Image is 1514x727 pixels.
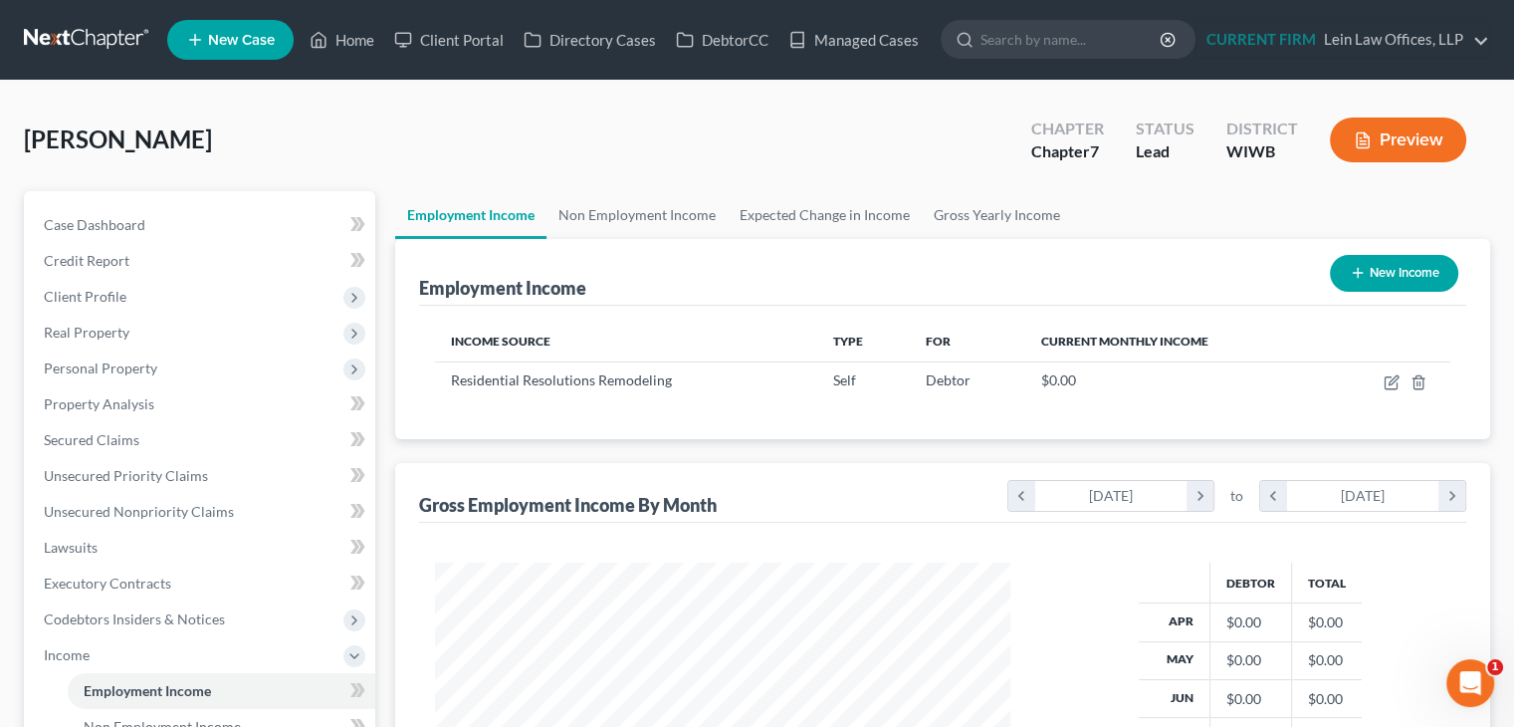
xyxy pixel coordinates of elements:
[1230,486,1243,506] span: to
[1330,255,1458,292] button: New Income
[28,243,375,279] a: Credit Report
[208,33,275,48] span: New Case
[778,22,929,58] a: Managed Cases
[926,371,971,388] span: Debtor
[1330,118,1466,162] button: Preview
[1008,481,1035,511] i: chevron_left
[832,334,862,349] span: Type
[44,539,98,556] span: Lawsuits
[1226,650,1275,670] div: $0.00
[44,252,129,269] span: Credit Report
[44,216,145,233] span: Case Dashboard
[28,530,375,566] a: Lawsuits
[728,191,922,239] a: Expected Change in Income
[44,360,157,376] span: Personal Property
[1031,118,1104,140] div: Chapter
[1041,334,1208,349] span: Current Monthly Income
[546,191,728,239] a: Non Employment Income
[419,493,717,517] div: Gross Employment Income By Month
[1031,140,1104,163] div: Chapter
[44,610,225,627] span: Codebtors Insiders & Notices
[28,458,375,494] a: Unsecured Priority Claims
[1139,679,1210,717] th: Jun
[44,646,90,663] span: Income
[1090,141,1099,160] span: 7
[419,276,586,300] div: Employment Income
[24,124,212,153] span: [PERSON_NAME]
[1139,604,1210,641] th: Apr
[28,386,375,422] a: Property Analysis
[1206,30,1316,48] strong: CURRENT FIRM
[1438,481,1465,511] i: chevron_right
[1292,604,1363,641] td: $0.00
[1226,140,1298,163] div: WIWB
[44,575,171,592] span: Executory Contracts
[1035,481,1188,511] div: [DATE]
[1292,563,1363,603] th: Total
[44,288,126,305] span: Client Profile
[1139,641,1210,679] th: May
[68,673,375,709] a: Employment Income
[1226,689,1275,709] div: $0.00
[514,22,666,58] a: Directory Cases
[1226,612,1275,632] div: $0.00
[451,371,672,388] span: Residential Resolutions Remodeling
[922,191,1072,239] a: Gross Yearly Income
[1292,641,1363,679] td: $0.00
[1287,481,1439,511] div: [DATE]
[84,682,211,699] span: Employment Income
[395,191,546,239] a: Employment Income
[451,334,550,349] span: Income Source
[926,334,951,349] span: For
[1292,679,1363,717] td: $0.00
[666,22,778,58] a: DebtorCC
[384,22,514,58] a: Client Portal
[28,566,375,602] a: Executory Contracts
[980,21,1163,58] input: Search by name...
[1446,659,1494,707] iframe: Intercom live chat
[1260,481,1287,511] i: chevron_left
[44,467,208,484] span: Unsecured Priority Claims
[1136,140,1194,163] div: Lead
[1196,22,1489,58] a: CURRENT FIRMLein Law Offices, LLP
[44,431,139,448] span: Secured Claims
[1041,371,1076,388] span: $0.00
[44,395,154,412] span: Property Analysis
[1187,481,1213,511] i: chevron_right
[1226,118,1298,140] div: District
[832,371,855,388] span: Self
[44,503,234,520] span: Unsecured Nonpriority Claims
[1487,659,1503,675] span: 1
[28,422,375,458] a: Secured Claims
[28,494,375,530] a: Unsecured Nonpriority Claims
[28,207,375,243] a: Case Dashboard
[1136,118,1194,140] div: Status
[1210,563,1292,603] th: Debtor
[300,22,384,58] a: Home
[44,324,129,341] span: Real Property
